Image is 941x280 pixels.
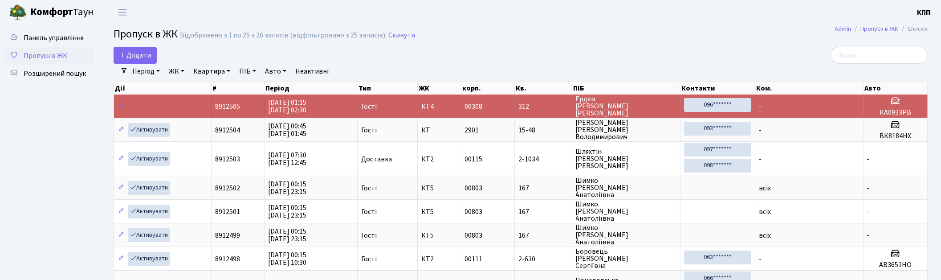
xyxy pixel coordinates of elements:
span: 00111 [465,254,483,264]
a: Активувати [128,228,170,242]
span: КТ [421,127,457,134]
span: Шимко [PERSON_NAME] Анатоліївна [576,201,676,222]
th: ПІБ [572,82,680,95]
th: Авто [864,82,928,95]
a: Період [129,64,163,79]
span: 8912504 [215,125,240,135]
span: 00803 [465,183,483,193]
span: - [867,183,870,193]
a: КПП [917,7,930,18]
b: КПП [917,8,930,17]
span: Розширений пошук [24,69,86,78]
a: ПІБ [236,64,260,79]
a: Пропуск в ЖК [4,47,94,65]
a: Активувати [128,152,170,166]
th: Контакти [680,82,755,95]
a: Активувати [128,252,170,266]
span: 312 [518,103,568,110]
span: Шимко [PERSON_NAME] Анатоліївна [576,224,676,246]
li: Список [898,24,928,34]
span: КТ5 [421,208,457,215]
h5: ВК8184НХ [867,132,924,140]
span: [PERSON_NAME] [PERSON_NAME] Володимирович [576,119,676,140]
span: [DATE] 07:30 [DATE] 12:45 [269,150,307,168]
span: [DATE] 00:15 [DATE] 10:30 [269,250,307,268]
span: Шляхтін [PERSON_NAME] [PERSON_NAME] [576,148,676,169]
span: 2901 [465,125,479,135]
span: Гості [361,103,377,110]
span: - [759,102,762,111]
span: Пропуск в ЖК [24,51,67,61]
a: ЖК [165,64,188,79]
span: 8912498 [215,254,240,264]
span: Панель управління [24,33,84,43]
a: Панель управління [4,29,94,47]
span: Боровець [PERSON_NAME] Сергіївна [576,248,676,269]
span: 00308 [465,102,483,111]
img: logo.png [9,4,27,21]
span: Гості [361,208,377,215]
span: всіх [759,207,771,217]
span: Ердем [PERSON_NAME] [PERSON_NAME] [576,95,676,117]
a: Активувати [128,123,170,137]
span: Таун [30,5,94,20]
span: Гості [361,232,377,239]
th: корп. [461,82,515,95]
span: [DATE] 00:15 [DATE] 23:15 [269,179,307,197]
span: 8912499 [215,231,240,240]
th: Тип [358,82,418,95]
span: Доставка [361,156,392,163]
a: Авто [261,64,290,79]
span: Гості [361,127,377,134]
span: 8912503 [215,154,240,164]
a: Admin [835,24,851,33]
input: Пошук... [831,47,928,64]
span: Гості [361,255,377,263]
a: Активувати [128,181,170,195]
span: КТ4 [421,103,457,110]
button: Переключити навігацію [111,5,134,20]
span: Додати [119,50,151,60]
th: Дії [114,82,212,95]
span: [DATE] 00:15 [DATE] 23:15 [269,226,307,244]
span: 167 [518,208,568,215]
a: Квартира [190,64,234,79]
span: КТ5 [421,185,457,192]
span: [DATE] 00:15 [DATE] 23:15 [269,203,307,220]
a: Пропуск в ЖК [860,24,898,33]
h5: АВ3651НО [867,261,924,269]
span: - [759,125,762,135]
span: 00803 [465,231,483,240]
a: Активувати [128,205,170,218]
a: Неактивні [292,64,332,79]
b: Комфорт [30,5,73,19]
span: 167 [518,185,568,192]
span: 2-630 [518,255,568,263]
span: всіх [759,183,771,193]
span: 8912501 [215,207,240,217]
span: 2-1034 [518,156,568,163]
th: Період [265,82,358,95]
span: - [867,154,870,164]
span: - [759,154,762,164]
th: Кв. [515,82,572,95]
th: ЖК [418,82,461,95]
th: Ком. [755,82,864,95]
a: Розширений пошук [4,65,94,82]
a: Додати [114,47,157,64]
span: Гості [361,185,377,192]
span: 167 [518,232,568,239]
span: [DATE] 00:45 [DATE] 01:45 [269,121,307,139]
span: 15-48 [518,127,568,134]
span: Шимко [PERSON_NAME] Анатоліївна [576,177,676,198]
span: 8912502 [215,183,240,193]
span: - [867,207,870,217]
span: 00803 [465,207,483,217]
a: Скинути [388,31,415,40]
span: КТ5 [421,232,457,239]
span: 8912505 [215,102,240,111]
span: 00115 [465,154,483,164]
nav: breadcrumb [821,20,941,38]
span: [DATE] 01:15 [DATE] 02:30 [269,98,307,115]
span: КТ2 [421,255,457,263]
